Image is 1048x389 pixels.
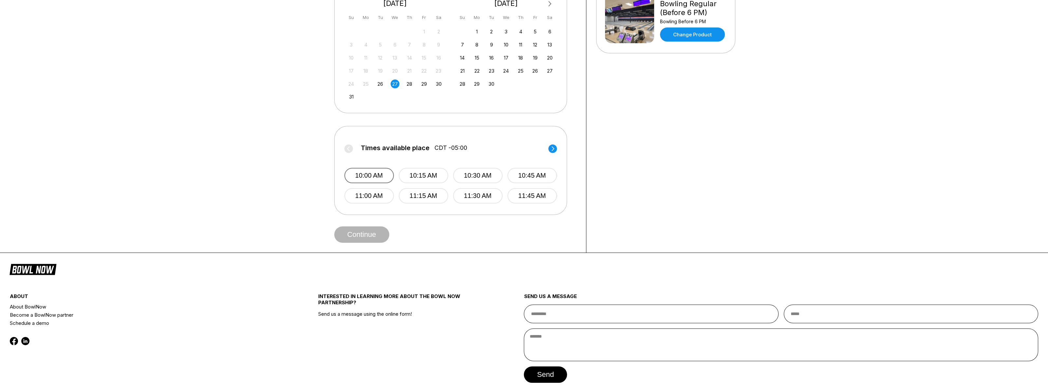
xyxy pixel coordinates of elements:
[420,13,429,22] div: Fr
[660,27,725,42] a: Change Product
[472,80,481,88] div: Choose Monday, September 29th, 2025
[660,19,726,24] div: Bowling Before 6 PM
[376,40,385,49] div: Not available Tuesday, August 5th, 2025
[531,66,540,75] div: Choose Friday, September 26th, 2025
[361,66,370,75] div: Not available Monday, August 18th, 2025
[420,40,429,49] div: Not available Friday, August 8th, 2025
[434,27,443,36] div: Not available Saturday, August 2nd, 2025
[502,13,510,22] div: We
[472,13,481,22] div: Mo
[487,27,496,36] div: Choose Tuesday, September 2nd, 2025
[376,80,385,88] div: Choose Tuesday, August 26th, 2025
[434,144,467,151] span: CDT -05:00
[347,40,356,49] div: Not available Sunday, August 3rd, 2025
[434,53,443,62] div: Not available Saturday, August 16th, 2025
[405,80,414,88] div: Choose Thursday, August 28th, 2025
[347,13,356,22] div: Su
[376,66,385,75] div: Not available Tuesday, August 19th, 2025
[376,13,385,22] div: Tu
[457,27,555,88] div: month 2025-09
[472,53,481,62] div: Choose Monday, September 15th, 2025
[399,188,448,203] button: 11:15 AM
[472,40,481,49] div: Choose Monday, September 8th, 2025
[347,80,356,88] div: Not available Sunday, August 24th, 2025
[399,168,448,183] button: 10:15 AM
[376,53,385,62] div: Not available Tuesday, August 12th, 2025
[347,53,356,62] div: Not available Sunday, August 10th, 2025
[472,27,481,36] div: Choose Monday, September 1st, 2025
[545,13,554,22] div: Sa
[531,27,540,36] div: Choose Friday, September 5th, 2025
[346,27,444,101] div: month 2025-08
[453,168,503,183] button: 10:30 AM
[516,66,525,75] div: Choose Thursday, September 25th, 2025
[420,66,429,75] div: Not available Friday, August 22nd, 2025
[405,40,414,49] div: Not available Thursday, August 7th, 2025
[10,293,267,303] div: about
[531,40,540,49] div: Choose Friday, September 12th, 2025
[405,66,414,75] div: Not available Thursday, August 21st, 2025
[531,13,540,22] div: Fr
[545,66,554,75] div: Choose Saturday, September 27th, 2025
[391,66,399,75] div: Not available Wednesday, August 20th, 2025
[507,168,557,183] button: 10:45 AM
[502,66,510,75] div: Choose Wednesday, September 24th, 2025
[531,53,540,62] div: Choose Friday, September 19th, 2025
[434,40,443,49] div: Not available Saturday, August 9th, 2025
[545,27,554,36] div: Choose Saturday, September 6th, 2025
[524,366,567,383] button: send
[10,311,267,319] a: Become a BowlNow partner
[420,80,429,88] div: Choose Friday, August 29th, 2025
[434,66,443,75] div: Not available Saturday, August 23rd, 2025
[458,53,467,62] div: Choose Sunday, September 14th, 2025
[361,13,370,22] div: Mo
[524,293,1038,305] div: send us a message
[458,80,467,88] div: Choose Sunday, September 28th, 2025
[458,40,467,49] div: Choose Sunday, September 7th, 2025
[487,66,496,75] div: Choose Tuesday, September 23rd, 2025
[516,13,525,22] div: Th
[361,40,370,49] div: Not available Monday, August 4th, 2025
[458,13,467,22] div: Su
[391,13,399,22] div: We
[434,13,443,22] div: Sa
[420,53,429,62] div: Not available Friday, August 15th, 2025
[502,40,510,49] div: Choose Wednesday, September 10th, 2025
[453,188,503,203] button: 11:30 AM
[502,27,510,36] div: Choose Wednesday, September 3rd, 2025
[318,293,472,311] div: INTERESTED IN LEARNING MORE ABOUT THE BOWL NOW PARTNERSHIP?
[472,66,481,75] div: Choose Monday, September 22nd, 2025
[344,168,394,183] button: 10:00 AM
[391,80,399,88] div: Choose Wednesday, August 27th, 2025
[487,80,496,88] div: Choose Tuesday, September 30th, 2025
[545,53,554,62] div: Choose Saturday, September 20th, 2025
[458,66,467,75] div: Choose Sunday, September 21st, 2025
[347,66,356,75] div: Not available Sunday, August 17th, 2025
[487,53,496,62] div: Choose Tuesday, September 16th, 2025
[10,319,267,327] a: Schedule a demo
[405,13,414,22] div: Th
[516,53,525,62] div: Choose Thursday, September 18th, 2025
[516,40,525,49] div: Choose Thursday, September 11th, 2025
[502,53,510,62] div: Choose Wednesday, September 17th, 2025
[391,40,399,49] div: Not available Wednesday, August 6th, 2025
[361,80,370,88] div: Not available Monday, August 25th, 2025
[420,27,429,36] div: Not available Friday, August 1st, 2025
[405,53,414,62] div: Not available Thursday, August 14th, 2025
[344,188,394,203] button: 11:00 AM
[391,53,399,62] div: Not available Wednesday, August 13th, 2025
[487,40,496,49] div: Choose Tuesday, September 9th, 2025
[10,303,267,311] a: About BowlNow
[545,40,554,49] div: Choose Saturday, September 13th, 2025
[347,92,356,101] div: Choose Sunday, August 31st, 2025
[434,80,443,88] div: Choose Saturday, August 30th, 2025
[487,13,496,22] div: Tu
[516,27,525,36] div: Choose Thursday, September 4th, 2025
[507,188,557,203] button: 11:45 AM
[361,53,370,62] div: Not available Monday, August 11th, 2025
[361,144,430,151] span: Times available place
